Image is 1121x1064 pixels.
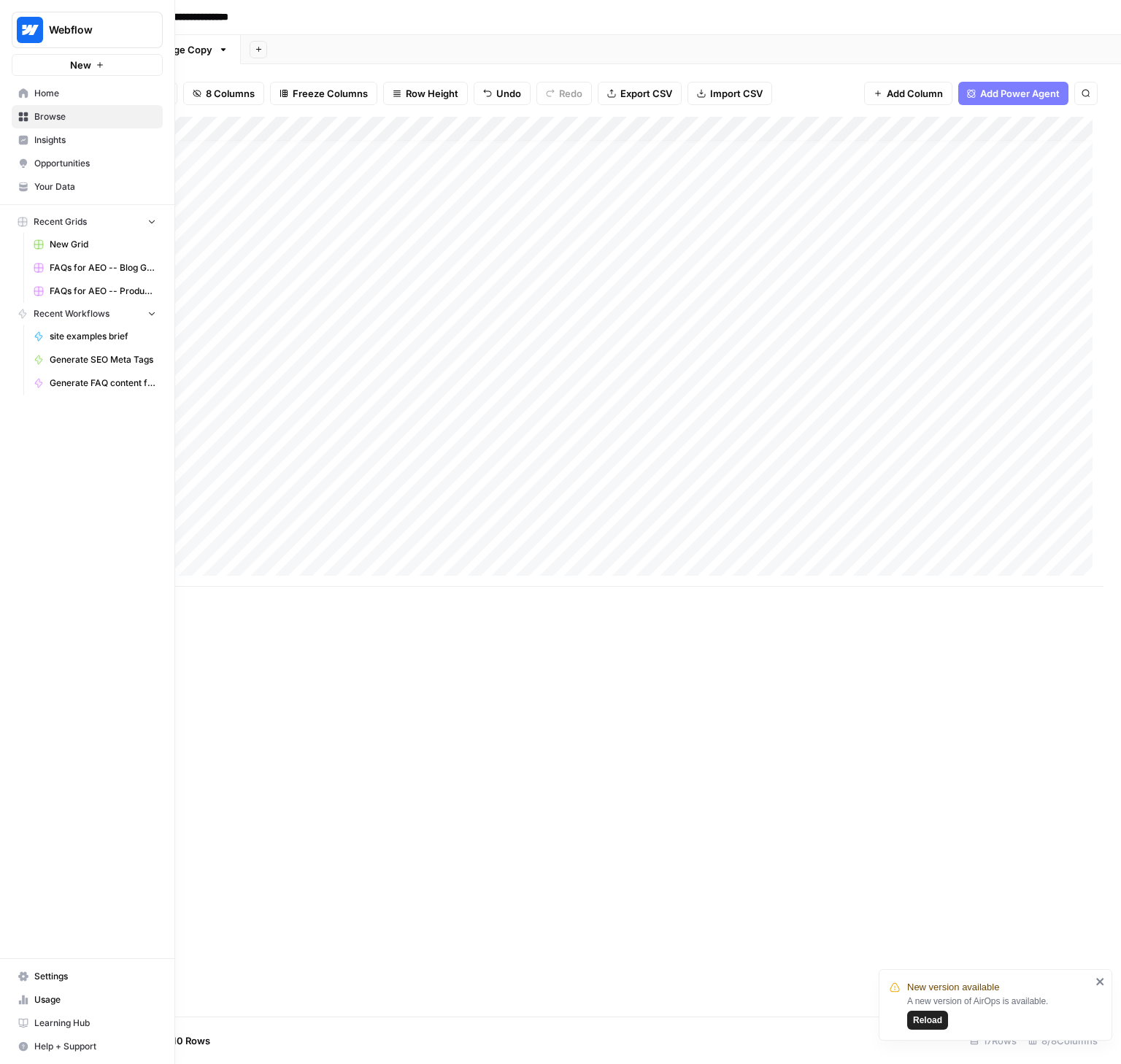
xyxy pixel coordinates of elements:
span: Settings [34,970,156,983]
a: FAQs for AEO -- Blog Grid [27,256,163,280]
span: 8 Columns [206,86,255,101]
button: 8 Columns [183,82,264,105]
a: Browse [12,105,163,128]
span: New Grid [50,238,156,251]
button: Freeze Columns [270,82,377,105]
button: Recent Workflows [12,303,163,325]
span: New version available [907,980,999,995]
button: Redo [536,82,592,105]
div: A new version of AirOps is available. [907,995,1091,1030]
span: Freeze Columns [293,86,368,101]
button: New [12,54,163,76]
a: Learning Hub [12,1011,163,1035]
button: Add Column [864,82,952,105]
span: Webflow [49,23,137,37]
span: Learning Hub [34,1017,156,1030]
span: Usage [34,993,156,1006]
span: Home [34,87,156,100]
button: Row Height [383,82,468,105]
div: 17 Rows [964,1029,1022,1052]
button: close [1095,976,1106,987]
button: Import CSV [687,82,772,105]
button: Add Power Agent [958,82,1068,105]
button: Recent Grids [12,211,163,233]
button: Help + Support [12,1035,163,1058]
img: Webflow Logo [17,17,43,43]
span: Help + Support [34,1040,156,1053]
span: Insights [34,134,156,147]
span: Generate FAQ content for AEO [Blog] [50,377,156,390]
a: FAQs for AEO -- Product/Features Pages Grid [27,280,163,303]
span: Row Height [406,86,458,101]
a: Insights [12,128,163,152]
span: Browse [34,110,156,123]
button: Undo [474,82,531,105]
span: Generate SEO Meta Tags [50,353,156,366]
a: Settings [12,965,163,988]
span: Import CSV [710,86,763,101]
span: site examples brief [50,330,156,343]
a: Usage [12,988,163,1011]
span: Reload [913,1014,942,1027]
span: Add 10 Rows [152,1033,210,1048]
span: Add Column [887,86,943,101]
a: New Grid [27,233,163,256]
span: Recent Workflows [34,307,109,320]
a: site examples brief [27,325,163,348]
span: Export CSV [620,86,672,101]
span: Recent Grids [34,215,87,228]
span: FAQs for AEO -- Product/Features Pages Grid [50,285,156,298]
a: Opportunities [12,152,163,175]
a: Your Data [12,175,163,198]
span: Undo [496,86,521,101]
span: Opportunities [34,157,156,170]
a: Home [12,82,163,105]
span: FAQs for AEO -- Blog Grid [50,261,156,274]
span: New [70,58,91,72]
span: Add Power Agent [980,86,1060,101]
span: Redo [559,86,582,101]
a: Generate FAQ content for AEO [Blog] [27,371,163,395]
a: Generate SEO Meta Tags [27,348,163,371]
div: 8/8 Columns [1022,1029,1103,1052]
button: Reload [907,1011,948,1030]
button: Workspace: Webflow [12,12,163,48]
span: Your Data [34,180,156,193]
button: Export CSV [598,82,682,105]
